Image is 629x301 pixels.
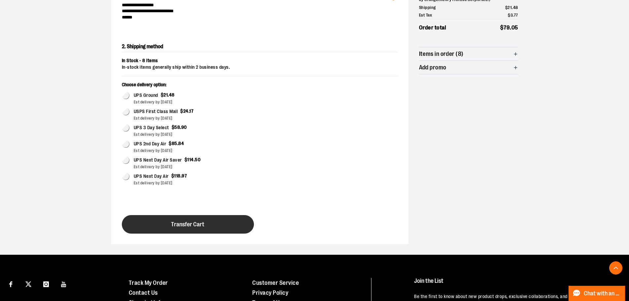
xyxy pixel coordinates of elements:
span: . [194,157,195,162]
span: $ [185,157,188,162]
span: 84 [178,141,184,146]
span: 79 [504,24,510,31]
a: Track My Order [129,280,168,286]
span: Order total [419,23,446,32]
input: UPS Next Day Air Saver$114.50Est delivery by [DATE] [122,156,129,164]
h2: 2. Shipping method [122,41,398,52]
span: . [513,13,514,18]
span: 97 [182,173,187,178]
h4: Join the List [414,278,614,290]
span: . [189,108,190,114]
span: . [177,141,179,146]
span: UPS Next Day Air [134,172,169,180]
span: $ [508,13,510,18]
span: USPS First Class Mail [134,108,178,115]
span: . [512,5,513,10]
a: Visit our Youtube page [58,278,70,289]
span: 114 [187,157,194,162]
div: Est delivery by [DATE] [134,148,255,154]
div: In Stock - 8 items [122,57,398,64]
a: Visit our Facebook page [5,278,17,289]
span: . [168,92,169,97]
p: Choose delivery option: [122,82,255,92]
span: 50 [195,157,200,162]
div: In-stock items generally ship within 2 business days. [122,64,398,71]
button: Add promo [419,61,518,74]
span: 21 [163,92,168,97]
span: 05 [511,24,518,31]
span: 58 [174,125,180,130]
a: Privacy Policy [252,289,288,296]
span: 3 [510,13,513,18]
input: USPS First Class Mail$24.17Est delivery by [DATE] [122,108,129,115]
span: Add promo [419,64,446,71]
span: $ [161,92,164,97]
span: . [181,173,182,178]
span: Transfer Cart [171,221,204,228]
span: Chat with an Expert [584,290,621,297]
span: 24 [183,108,189,114]
div: Est delivery by [DATE] [134,115,255,121]
span: UPS Ground [134,92,158,99]
span: 77 [514,13,518,18]
button: Transfer Cart [122,215,254,234]
span: . [510,24,511,31]
span: $ [169,141,172,146]
img: Twitter [25,281,31,287]
span: Items in order (8) [419,51,464,57]
span: $ [505,5,508,10]
input: UPS 3 Day Select$58.90Est delivery by [DATE] [122,124,129,132]
span: 48 [513,5,518,10]
button: Back To Top [609,261,622,275]
span: 48 [169,92,175,97]
span: 21 [507,5,512,10]
span: UPS 2nd Day Air [134,140,166,148]
button: Items in order (8) [419,47,518,60]
div: Est delivery by [DATE] [134,180,255,186]
input: UPS Next Day Air$118.97Est delivery by [DATE] [122,172,129,180]
span: 85 [172,141,177,146]
a: Visit our X page [23,278,34,289]
span: Shipping [419,4,436,11]
span: $ [500,24,504,31]
span: Est Tax [419,12,432,19]
span: $ [171,173,174,178]
input: UPS Ground$21.48Est delivery by [DATE] [122,92,129,99]
span: 17 [189,108,193,114]
span: $ [172,125,175,130]
p: Be the first to know about new product drops, exclusive collaborations, and shopping events! [414,293,614,300]
a: Customer Service [252,280,299,286]
a: Visit our Instagram page [40,278,52,289]
div: Est delivery by [DATE] [134,132,255,137]
span: $ [180,108,183,114]
div: Est delivery by [DATE] [134,164,255,170]
div: Est delivery by [DATE] [134,99,255,105]
span: 90 [181,125,187,130]
button: Chat with an Expert [569,286,625,301]
span: 118 [174,173,181,178]
span: UPS 3 Day Select [134,124,169,132]
a: Contact Us [129,289,158,296]
span: . [180,125,181,130]
input: UPS 2nd Day Air$85.84Est delivery by [DATE] [122,140,129,148]
span: UPS Next Day Air Saver [134,156,182,164]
